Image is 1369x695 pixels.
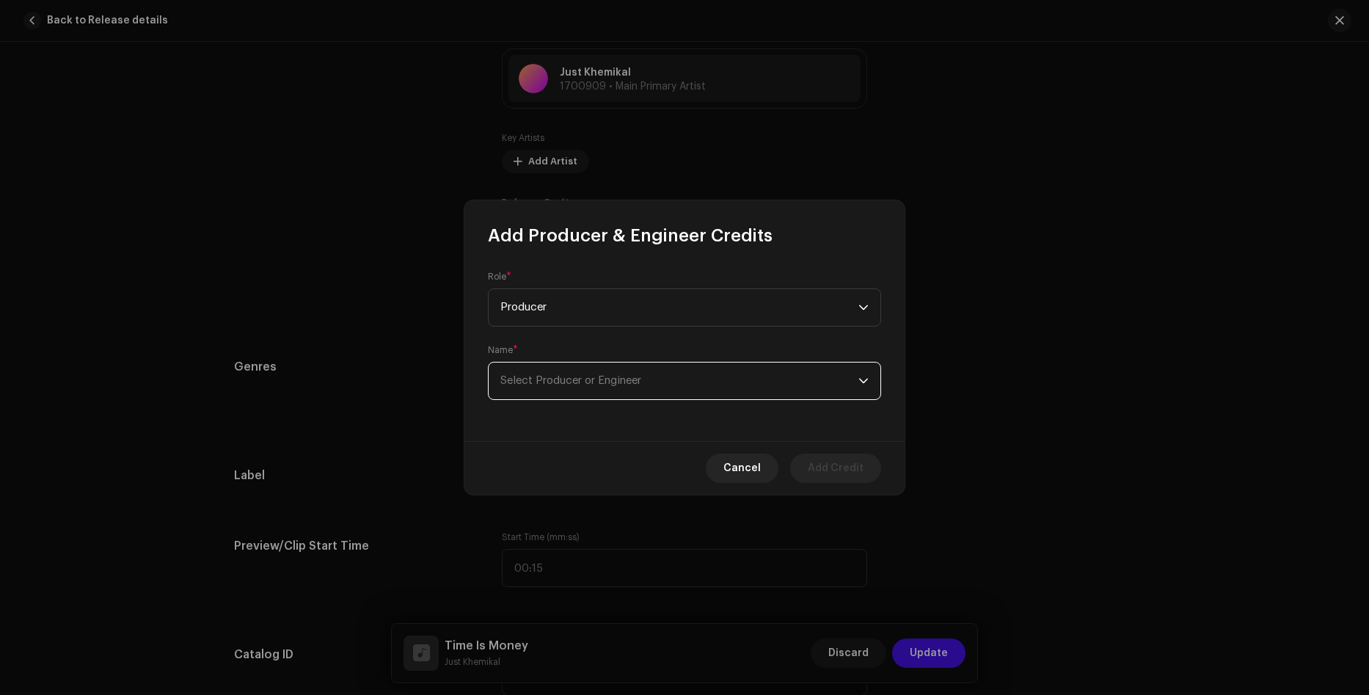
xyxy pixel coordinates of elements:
span: Add Credit [808,454,864,483]
label: Name [488,344,518,356]
span: Select Producer or Engineer [500,375,641,386]
span: Producer [500,289,858,326]
label: Role [488,271,511,283]
span: Cancel [723,454,761,483]
span: Select Producer or Engineer [500,363,858,399]
button: Cancel [706,454,778,483]
span: Add Producer & Engineer Credits [488,224,773,247]
button: Add Credit [790,454,881,483]
div: dropdown trigger [858,363,869,399]
div: dropdown trigger [858,289,869,326]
